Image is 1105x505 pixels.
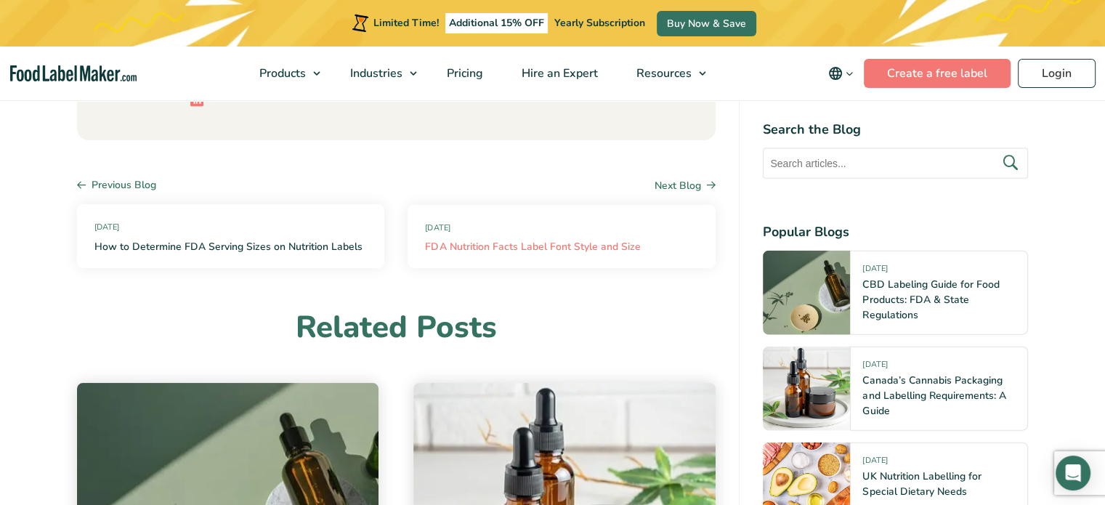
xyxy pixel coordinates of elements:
a: UK Nutrition Labelling for Special Dietary Needs [862,469,981,498]
span: Resources [632,65,693,81]
a: Previous Blog [77,177,156,193]
a: Login [1018,59,1096,88]
a: Next Blog [655,178,716,193]
span: [DATE] [425,222,698,235]
span: Yearly Subscription [554,16,645,30]
a: Industries [331,47,424,100]
h4: Popular Blogs [763,222,1028,241]
span: [DATE] [862,454,887,471]
a: Resources [618,47,713,100]
span: [DATE] [94,222,368,234]
a: Pricing [428,47,499,100]
a: Create a free label [864,59,1011,88]
a: Products [240,47,328,100]
span: Pricing [442,65,485,81]
span: Additional 15% OFF [445,13,548,33]
a: CBD Labeling Guide for Food Products: FDA & State Regulations [862,277,999,321]
h3: Related Posts [77,308,716,348]
span: [DATE] [862,358,887,375]
div: Open Intercom Messenger [1056,456,1090,490]
span: [DATE] [862,262,887,279]
input: Search articles... [763,148,1028,178]
span: Products [255,65,307,81]
span: Limited Time! [373,16,439,30]
span: Industries [346,65,404,81]
a: How to Determine FDA Serving Sizes on Nutrition Labels [94,240,363,254]
a: Hire an Expert [503,47,614,100]
a: FDA Nutrition Facts Label Font Style and Size [425,240,640,254]
h4: Search the Blog [763,119,1028,139]
span: Hire an Expert [517,65,599,81]
a: Canada’s Cannabis Packaging and Labelling Requirements: A Guide [862,373,1005,417]
a: Buy Now & Save [657,11,756,36]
